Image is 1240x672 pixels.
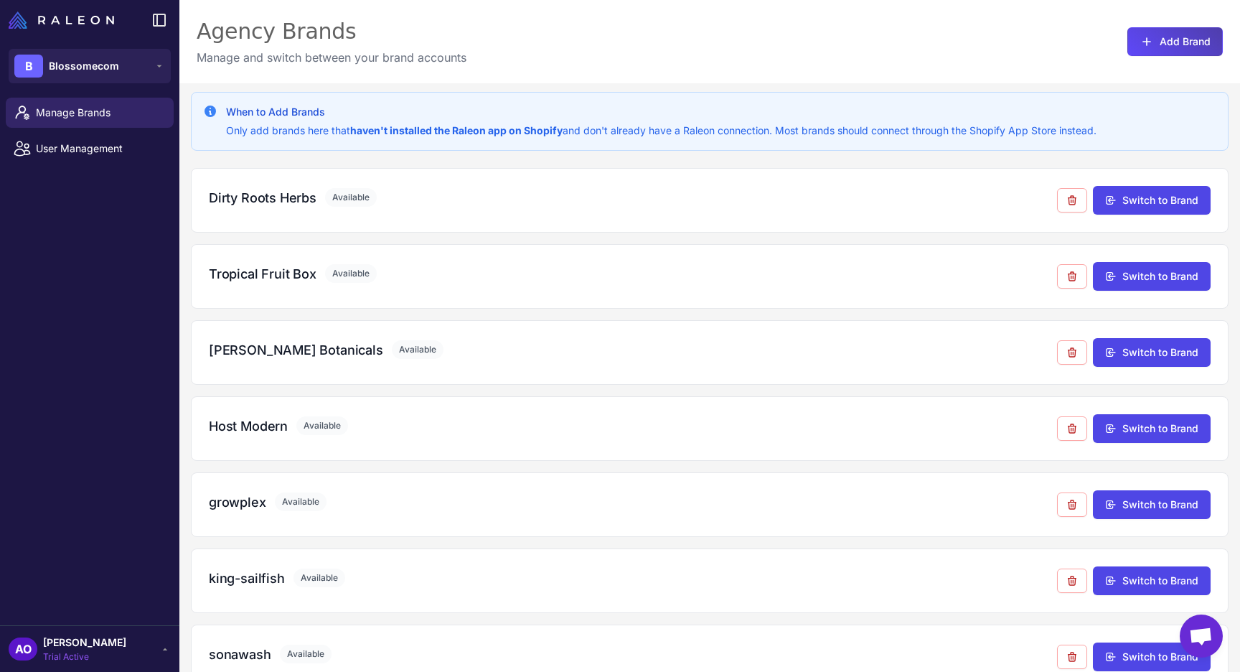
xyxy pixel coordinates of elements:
[9,11,120,29] a: Raleon Logo
[197,49,466,66] p: Manage and switch between your brand accounts
[209,188,316,207] h3: Dirty Roots Herbs
[1093,338,1211,367] button: Switch to Brand
[1093,490,1211,519] button: Switch to Brand
[43,650,126,663] span: Trial Active
[209,645,271,664] h3: sonawash
[1057,188,1087,213] button: Remove from agency
[1057,569,1087,593] button: Remove from agency
[226,123,1096,139] p: Only add brands here that and don't already have a Raleon connection. Most brands should connect ...
[1057,493,1087,517] button: Remove from agency
[209,416,288,436] h3: Host Modern
[36,105,162,121] span: Manage Brands
[275,493,327,511] span: Available
[1057,416,1087,441] button: Remove from agency
[226,104,1096,120] h3: When to Add Brands
[209,340,383,360] h3: [PERSON_NAME] Botanicals
[49,58,119,74] span: Blossomecom
[1057,264,1087,289] button: Remove from agency
[392,340,443,359] span: Available
[43,635,126,650] span: [PERSON_NAME]
[1093,262,1211,291] button: Switch to Brand
[209,264,316,284] h3: Tropical Fruit Box
[9,638,37,661] div: AO
[325,264,377,283] span: Available
[209,569,285,588] h3: king-sailfish
[1127,27,1223,56] button: Add Brand
[9,49,171,83] button: BBlossomecom
[1057,645,1087,669] button: Remove from agency
[1093,186,1211,215] button: Switch to Brand
[350,124,563,136] strong: haven't installed the Raleon app on Shopify
[14,55,43,78] div: B
[36,141,162,157] span: User Management
[293,569,345,587] span: Available
[325,188,377,207] span: Available
[1057,340,1087,365] button: Remove from agency
[6,134,174,164] a: User Management
[1180,615,1223,658] div: Open chat
[1093,566,1211,595] button: Switch to Brand
[296,416,348,435] span: Available
[6,98,174,128] a: Manage Brands
[280,645,332,663] span: Available
[1093,643,1211,671] button: Switch to Brand
[209,493,266,512] h3: growplex
[197,17,466,46] div: Agency Brands
[9,11,114,29] img: Raleon Logo
[1093,414,1211,443] button: Switch to Brand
